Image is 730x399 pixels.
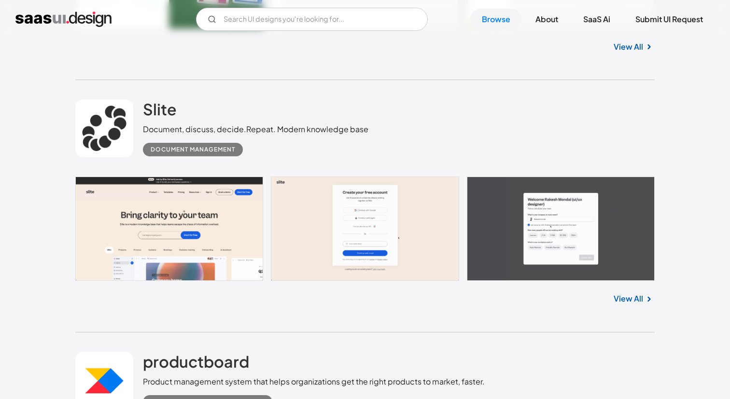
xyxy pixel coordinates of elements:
[614,41,643,53] a: View All
[196,8,428,31] form: Email Form
[143,99,177,124] a: Slite
[470,9,522,30] a: Browse
[614,293,643,304] a: View All
[151,144,235,155] div: Document Management
[196,8,428,31] input: Search UI designs you're looking for...
[143,352,249,376] a: productboard
[143,352,249,371] h2: productboard
[143,376,485,387] div: Product management system that helps organizations get the right products to market, faster.
[524,9,570,30] a: About
[143,124,368,135] div: Document, discuss, decide.Repeat. Modern knowledge base
[15,12,112,27] a: home
[143,99,177,119] h2: Slite
[624,9,715,30] a: Submit UI Request
[572,9,622,30] a: SaaS Ai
